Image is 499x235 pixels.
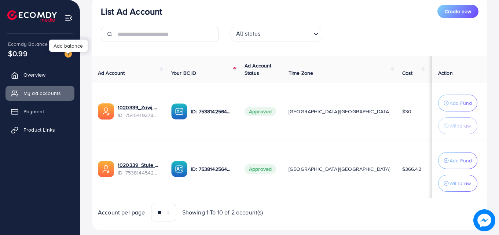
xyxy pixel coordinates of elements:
div: Add balance [49,40,88,52]
button: Withdraw [438,175,477,192]
span: Approved [245,164,276,174]
a: Product Links [5,122,74,137]
div: Search for option [231,27,322,41]
span: Your BC ID [171,69,197,77]
img: ic-ads-acc.e4c84228.svg [98,161,114,177]
img: ic-ba-acc.ded83a64.svg [171,103,187,120]
button: Withdraw [438,117,477,134]
button: Add Fund [438,152,477,169]
span: [GEOGRAPHIC_DATA]/[GEOGRAPHIC_DATA] [289,165,390,173]
input: Search for option [263,28,311,40]
img: logo [7,10,57,22]
h3: List Ad Account [101,6,162,17]
span: $30 [402,108,411,115]
p: Add Fund [450,156,472,165]
img: ic-ba-acc.ded83a64.svg [171,161,187,177]
span: ID: 7538144542424301584 [118,169,159,176]
img: image [473,209,495,231]
span: Product Links [23,126,55,133]
span: Showing 1 To 10 of 2 account(s) [182,208,263,217]
span: Time Zone [289,69,313,77]
span: Ad Account Status [245,62,272,77]
a: 1020339_Style aura_1755111058702 [118,161,159,169]
span: [GEOGRAPHIC_DATA]/[GEOGRAPHIC_DATA] [289,108,390,115]
p: Add Fund [450,99,472,107]
img: ic-ads-acc.e4c84228.svg [98,103,114,120]
div: <span class='underline'>1020339_Style aura_1755111058702</span></br>7538144542424301584 [118,161,159,176]
a: 1020339_Zawj Officials_1756805066440 [118,104,159,111]
span: Ad Account [98,69,125,77]
span: $0.99 [8,48,27,59]
span: Account per page [98,208,145,217]
span: My ad accounts [23,89,61,97]
span: Cost [402,69,413,77]
p: ID: 7538142564612849682 [191,107,233,116]
span: Overview [23,71,45,78]
div: <span class='underline'>1020339_Zawj Officials_1756805066440</span></br>7545419278074380306 [118,104,159,119]
a: Payment [5,104,74,119]
span: Ecomdy Balance [8,40,48,48]
span: Create new [445,8,471,15]
p: Withdraw [450,121,471,130]
p: Withdraw [450,179,471,188]
span: $366.42 [402,165,421,173]
span: ID: 7545419278074380306 [118,111,159,119]
a: Overview [5,67,74,82]
span: Payment [23,108,44,115]
a: My ad accounts [5,86,74,100]
button: Create new [437,5,478,18]
button: Add Fund [438,95,477,111]
span: Approved [245,107,276,116]
img: menu [65,14,73,22]
span: Action [438,69,453,77]
p: ID: 7538142564612849682 [191,165,233,173]
span: All status [235,28,262,40]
